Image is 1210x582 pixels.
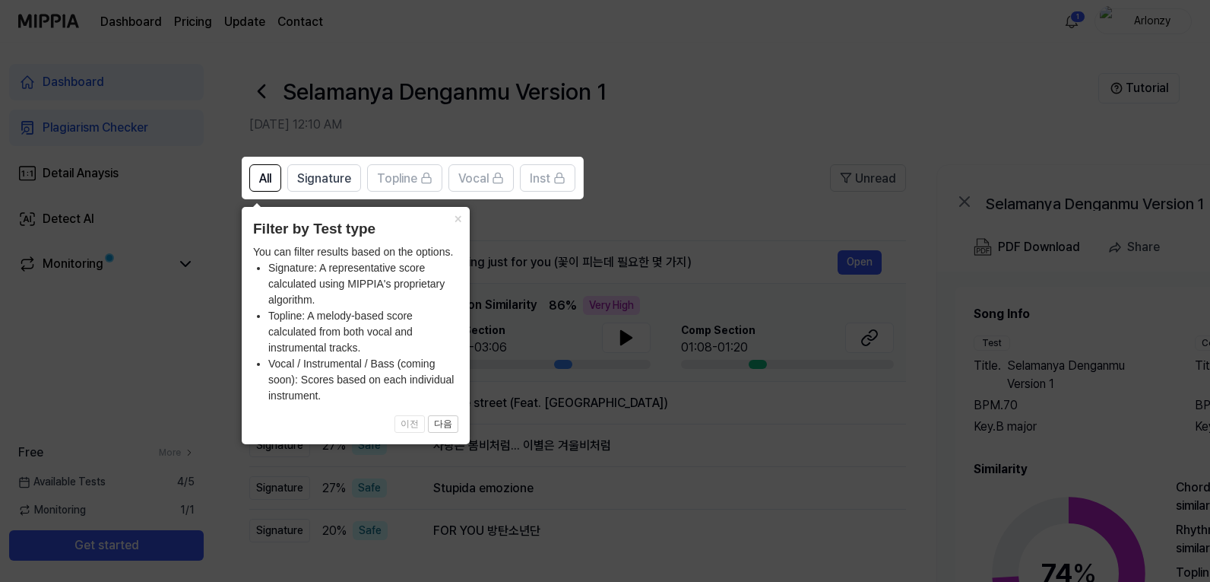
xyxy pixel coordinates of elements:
span: Topline [377,170,417,188]
span: Inst [530,170,550,188]
li: Topline: A melody-based score calculated from both vocal and instrumental tracks. [268,308,458,356]
button: All [249,164,281,192]
button: Signature [287,164,361,192]
div: You can filter results based on the options. [253,244,458,404]
header: Filter by Test type [253,218,458,240]
button: Vocal [448,164,514,192]
span: Vocal [458,170,489,188]
button: 다음 [428,415,458,434]
button: Close [445,207,470,228]
li: Signature: A representative score calculated using MIPPIA's proprietary algorithm. [268,260,458,308]
button: Topline [367,164,442,192]
li: Vocal / Instrumental / Bass (coming soon): Scores based on each individual instrument. [268,356,458,404]
button: Inst [520,164,575,192]
span: Signature [297,170,351,188]
span: All [259,170,271,188]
